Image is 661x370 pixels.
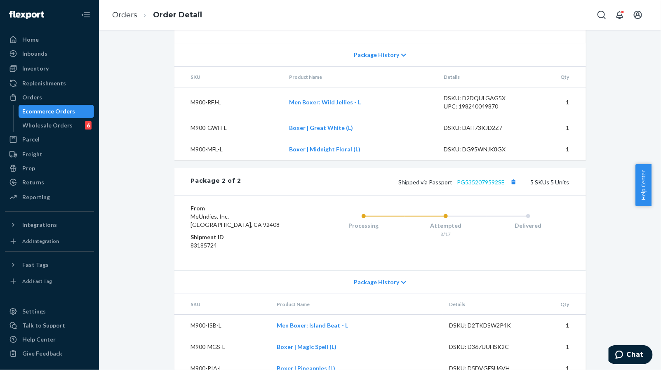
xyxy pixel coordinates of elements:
a: Returns [5,176,94,189]
span: MeUndies, Inc. [GEOGRAPHIC_DATA], CA 92408 [191,213,280,228]
div: Inventory [22,64,49,73]
td: M900-RFJ-L [174,87,283,118]
td: 1 [528,87,586,118]
iframe: Opens a widget where you can chat to one of our agents [609,345,653,366]
span: Package History [354,51,399,59]
button: Fast Tags [5,258,94,271]
th: Product Name [270,294,442,315]
a: Reporting [5,191,94,204]
div: Reporting [22,193,50,201]
div: UPC: 198240049870 [444,102,522,111]
a: Wholesale Orders6 [19,119,94,132]
span: Package History [354,278,399,286]
div: Give Feedback [22,349,62,358]
button: Give Feedback [5,347,94,360]
td: M900-MFL-L [174,139,283,160]
dd: 83185724 [191,241,289,250]
a: Inbounds [5,47,94,60]
button: Open account menu [630,7,646,23]
td: M900-GWH-L [174,117,283,139]
img: Flexport logo [9,11,44,19]
div: Home [22,35,39,44]
td: 1 [533,315,586,337]
a: Settings [5,305,94,318]
div: Attempted [405,222,487,230]
a: Home [5,33,94,46]
th: Details [442,294,533,315]
td: 1 [528,139,586,160]
div: DSKU: D367UUHSK2C [449,343,527,351]
td: M900-ISB-L [174,315,270,337]
div: Settings [22,307,46,316]
dt: From [191,204,289,212]
div: 8/17 [405,231,487,238]
div: 5 SKUs 5 Units [241,177,569,187]
div: Prep [22,164,35,172]
div: Returns [22,178,44,186]
a: Ecommerce Orders [19,105,94,118]
div: Processing [322,222,405,230]
div: Wholesale Orders [23,121,73,130]
th: Qty [528,67,586,87]
a: Add Fast Tag [5,275,94,288]
div: Inbounds [22,49,47,58]
button: Talk to Support [5,319,94,332]
td: 1 [533,336,586,358]
span: Shipped via Passport [399,179,519,186]
div: DSKU: DG95WNJK8GX [444,145,522,153]
div: Fast Tags [22,261,49,269]
button: Integrations [5,218,94,231]
dt: Shipment ID [191,233,289,241]
button: Open notifications [612,7,628,23]
a: Parcel [5,133,94,146]
div: Package 2 of 2 [191,177,242,187]
a: Men Boxer: Island Beat - L [277,322,348,329]
a: Inventory [5,62,94,75]
div: Add Fast Tag [22,278,52,285]
a: Orders [5,91,94,104]
div: 6 [85,121,92,130]
button: Copy tracking number [508,177,519,187]
td: M900-MGS-L [174,336,270,358]
a: Order Detail [153,10,202,19]
div: Replenishments [22,79,66,87]
th: Product Name [282,67,438,87]
div: Orders [22,93,42,101]
a: Men Boxer: Wild Jellies - L [289,99,361,106]
button: Help Center [635,164,652,206]
a: Freight [5,148,94,161]
ol: breadcrumbs [106,3,209,27]
td: 1 [528,117,586,139]
th: SKU [174,294,270,315]
th: SKU [174,67,283,87]
a: Replenishments [5,77,94,90]
a: Help Center [5,333,94,346]
a: Boxer | Great White (L) [289,124,353,131]
button: Close Navigation [78,7,94,23]
div: Parcel [22,135,40,144]
a: Add Integration [5,235,94,248]
div: Delivered [487,222,569,230]
a: Orders [112,10,137,19]
div: Ecommerce Orders [23,107,75,115]
div: Talk to Support [22,321,65,330]
div: DSKU: DAH73KJD2Z7 [444,124,522,132]
a: Boxer | Magic Spell (L) [277,343,336,350]
button: Open Search Box [593,7,610,23]
a: Prep [5,162,94,175]
div: Integrations [22,221,57,229]
th: Qty [533,294,586,315]
div: Help Center [22,335,56,344]
a: Boxer | Midnight Floral (L) [289,146,360,153]
a: PG5352079592SE [457,179,505,186]
div: DSKU: D2TKDSW2P4K [449,321,527,330]
div: Add Integration [22,238,59,245]
div: Freight [22,150,42,158]
div: DSKU: D2DQULGAG5X [444,94,522,102]
th: Details [438,67,528,87]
